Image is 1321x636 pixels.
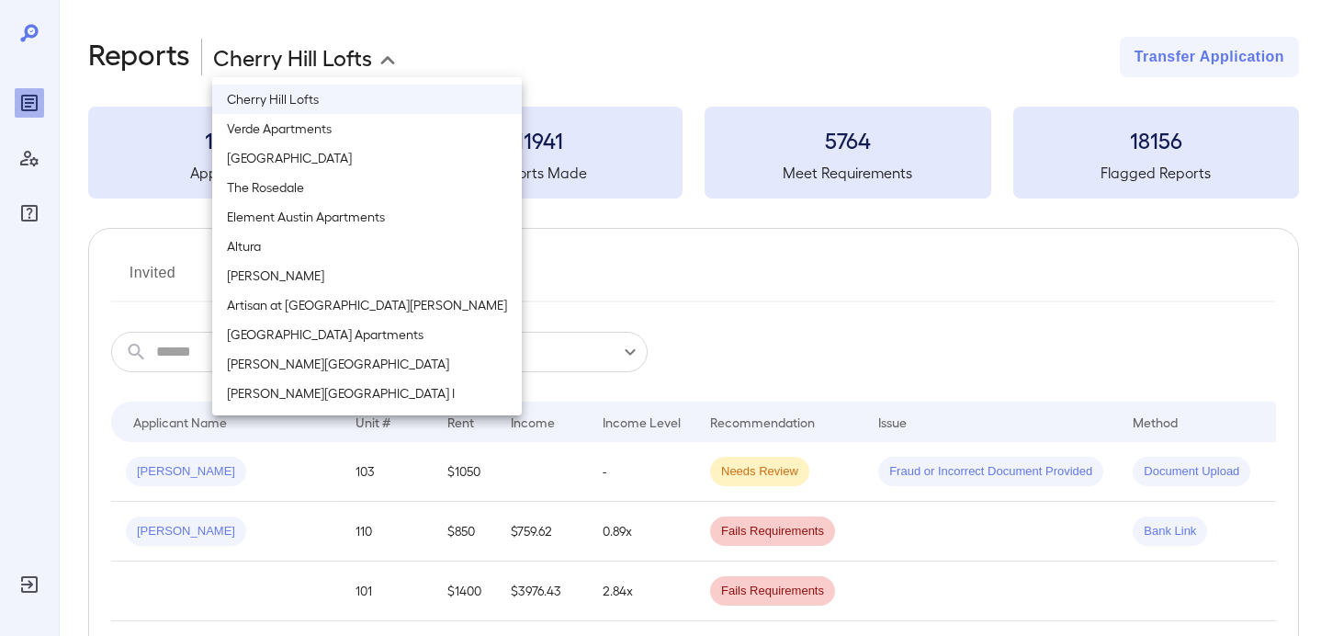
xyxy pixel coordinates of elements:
li: The Rosedale [212,173,522,202]
li: [PERSON_NAME] [212,261,522,290]
li: Artisan at [GEOGRAPHIC_DATA][PERSON_NAME] [212,290,522,320]
li: [PERSON_NAME][GEOGRAPHIC_DATA] [212,349,522,379]
li: Element Austin Apartments [212,202,522,232]
li: [GEOGRAPHIC_DATA] Apartments [212,320,522,349]
li: Verde Apartments [212,114,522,143]
li: [GEOGRAPHIC_DATA] [212,143,522,173]
li: [PERSON_NAME][GEOGRAPHIC_DATA] I [212,379,522,408]
li: Cherry Hill Lofts [212,85,522,114]
li: Altura [212,232,522,261]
